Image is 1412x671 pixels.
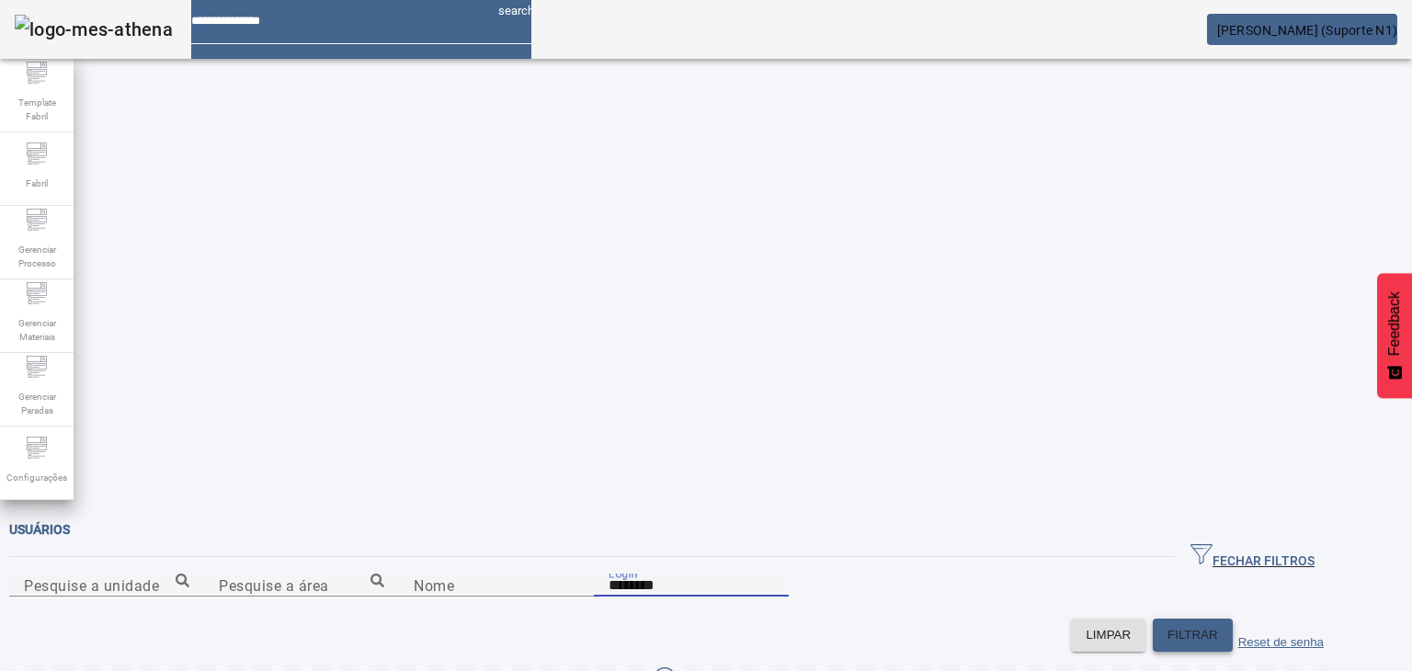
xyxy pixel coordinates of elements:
[1086,626,1131,644] span: LIMPAR
[414,576,454,594] mat-label: Nome
[1176,540,1329,574] button: FECHAR FILTROS
[1233,619,1329,652] button: Reset de senha
[1167,626,1218,644] span: FILTRAR
[24,576,159,594] mat-label: Pesquise a unidade
[1377,273,1412,398] button: Feedback - Mostrar pesquisa
[9,384,64,423] span: Gerenciar Paradas
[219,576,329,594] mat-label: Pesquise a área
[1153,619,1233,652] button: FILTRAR
[1386,291,1403,356] span: Feedback
[9,522,70,537] span: Usuários
[1071,619,1145,652] button: LIMPAR
[609,566,638,579] mat-label: Login
[24,574,189,597] input: Number
[1190,543,1315,571] span: FECHAR FILTROS
[9,311,64,349] span: Gerenciar Materiais
[1,465,73,490] span: Configurações
[1217,23,1398,38] span: [PERSON_NAME] (Suporte N1)
[1238,635,1324,649] label: Reset de senha
[15,15,173,44] img: logo-mes-athena
[9,90,64,129] span: Template Fabril
[219,574,384,597] input: Number
[20,171,53,196] span: Fabril
[9,237,64,276] span: Gerenciar Processo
